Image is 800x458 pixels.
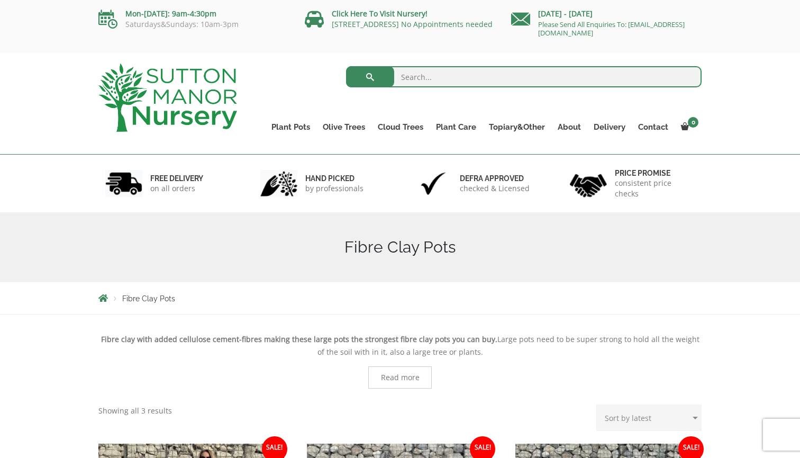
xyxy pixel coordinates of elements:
a: Olive Trees [316,120,371,134]
span: Fibre Clay Pots [122,294,175,303]
p: by professionals [305,183,363,194]
a: Contact [632,120,675,134]
p: Mon-[DATE]: 9am-4:30pm [98,7,289,20]
span: Read more [381,374,420,381]
a: [STREET_ADDRESS] No Appointments needed [332,19,493,29]
strong: Fibre clay with added cellulose cement-fibres making these large pots the strongest fibre clay po... [101,334,497,344]
input: Search... [346,66,702,87]
p: Large pots need to be super strong to hold all the weight of the soil with in it, also a large tr... [98,333,702,358]
a: Topiary&Other [483,120,551,134]
p: checked & Licensed [460,183,530,194]
h6: hand picked [305,174,363,183]
nav: Breadcrumbs [98,294,702,302]
p: on all orders [150,183,203,194]
p: [DATE] - [DATE] [511,7,702,20]
img: 4.jpg [570,167,607,200]
a: Plant Pots [265,120,316,134]
p: consistent price checks [615,178,695,199]
p: Showing all 3 results [98,405,172,417]
select: Shop order [596,405,702,431]
span: 0 [688,117,698,128]
h6: Defra approved [460,174,530,183]
a: Plant Care [430,120,483,134]
a: Click Here To Visit Nursery! [332,8,428,19]
h6: Price promise [615,168,695,178]
img: 2.jpg [260,170,297,197]
a: Cloud Trees [371,120,430,134]
p: Saturdays&Sundays: 10am-3pm [98,20,289,29]
img: 1.jpg [105,170,142,197]
img: logo [98,64,237,132]
img: 3.jpg [415,170,452,197]
a: 0 [675,120,702,134]
a: Please Send All Enquiries To: [EMAIL_ADDRESS][DOMAIN_NAME] [538,20,685,38]
a: Delivery [587,120,632,134]
h6: FREE DELIVERY [150,174,203,183]
h1: Fibre Clay Pots [98,238,702,257]
a: About [551,120,587,134]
